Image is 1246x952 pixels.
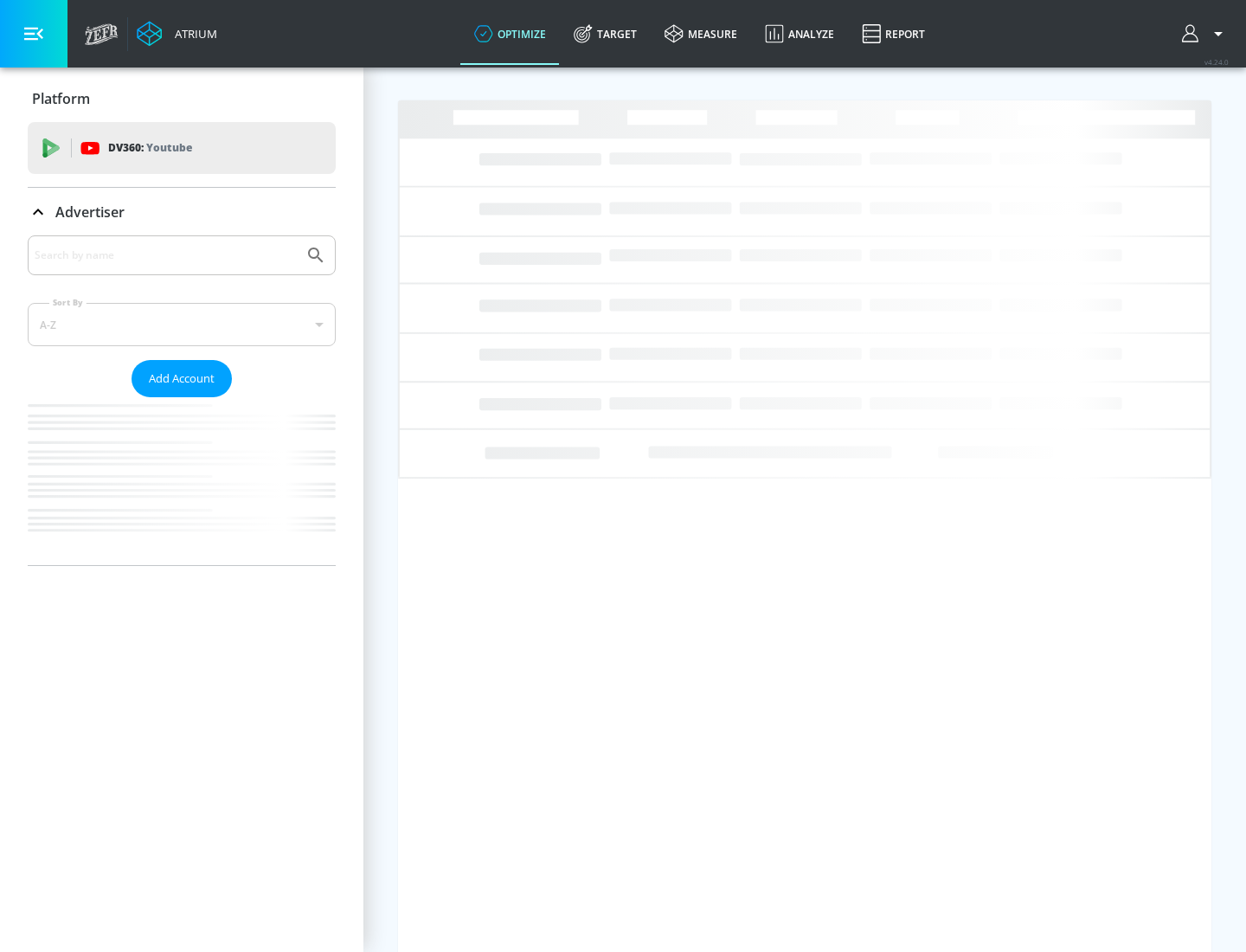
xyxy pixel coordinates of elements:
a: Analyze [751,3,848,65]
div: Advertiser [28,188,336,236]
a: Atrium [137,21,217,47]
p: Youtube [146,138,192,157]
button: Add Account [132,360,232,397]
a: optimize [460,3,560,65]
label: Sort By [49,297,87,308]
p: Platform [32,89,90,108]
span: v 4.24.0 [1204,57,1229,67]
a: Target [560,3,651,65]
div: Atrium [168,26,217,42]
p: Advertiser [55,203,125,222]
input: Search by name [35,244,297,267]
div: Advertiser [28,235,336,565]
span: Add Account [149,369,215,389]
nav: list of Advertiser [28,397,336,565]
div: Platform [28,74,336,123]
div: DV360: Youtube [28,122,336,174]
div: A-Z [28,303,336,346]
a: measure [651,3,751,65]
p: DV360: [108,138,192,158]
a: Report [848,3,939,65]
